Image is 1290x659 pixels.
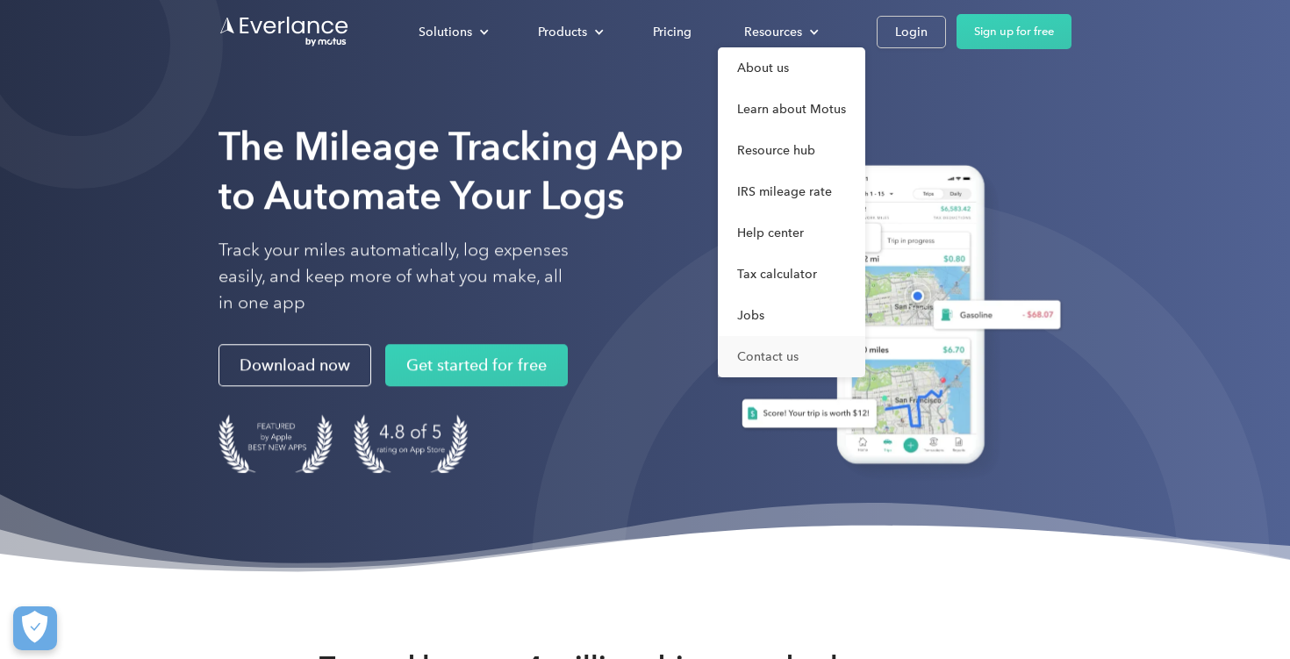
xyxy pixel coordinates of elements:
[895,21,928,43] div: Login
[354,414,468,473] img: 4.9 out of 5 stars on the app store
[720,152,1071,484] img: Everlance, mileage tracker app, expense tracking app
[13,606,57,650] button: Cookies Settings
[877,16,946,48] a: Login
[727,17,833,47] div: Resources
[219,15,350,48] a: Go to homepage
[419,21,472,43] div: Solutions
[538,21,587,43] div: Products
[718,336,865,377] a: Contact us
[718,295,865,336] a: Jobs
[744,21,802,43] div: Resources
[653,21,692,43] div: Pricing
[718,47,865,89] a: About us
[718,171,865,212] a: IRS mileage rate
[520,17,618,47] div: Products
[718,212,865,254] a: Help center
[718,130,865,171] a: Resource hub
[718,89,865,130] a: Learn about Motus
[718,47,865,377] nav: Resources
[635,17,709,47] a: Pricing
[401,17,503,47] div: Solutions
[385,344,568,386] a: Get started for free
[219,414,333,473] img: Badge for Featured by Apple Best New Apps
[957,14,1071,49] a: Sign up for free
[219,123,684,218] strong: The Mileage Tracking App to Automate Your Logs
[718,254,865,295] a: Tax calculator
[219,237,570,316] p: Track your miles automatically, log expenses easily, and keep more of what you make, all in one app
[219,344,371,386] a: Download now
